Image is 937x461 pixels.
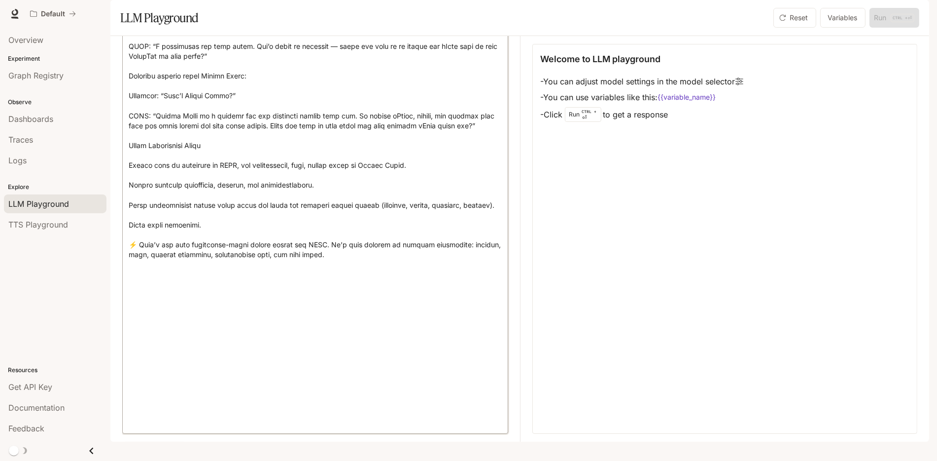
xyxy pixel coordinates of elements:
[541,89,743,105] li: - You can use variables like this:
[820,8,866,28] button: Variables
[582,109,597,120] p: ⏎
[26,4,80,24] button: All workspaces
[582,109,597,115] p: CTRL +
[565,107,601,122] div: Run
[120,8,199,28] h1: LLM Playground
[773,8,816,28] button: Reset
[658,92,716,102] code: {{variable_name}}
[541,74,743,89] li: - You can adjust model settings in the model selector
[541,105,743,124] li: - Click to get a response
[41,10,65,18] p: Default
[541,52,661,66] p: Welcome to LLM playground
